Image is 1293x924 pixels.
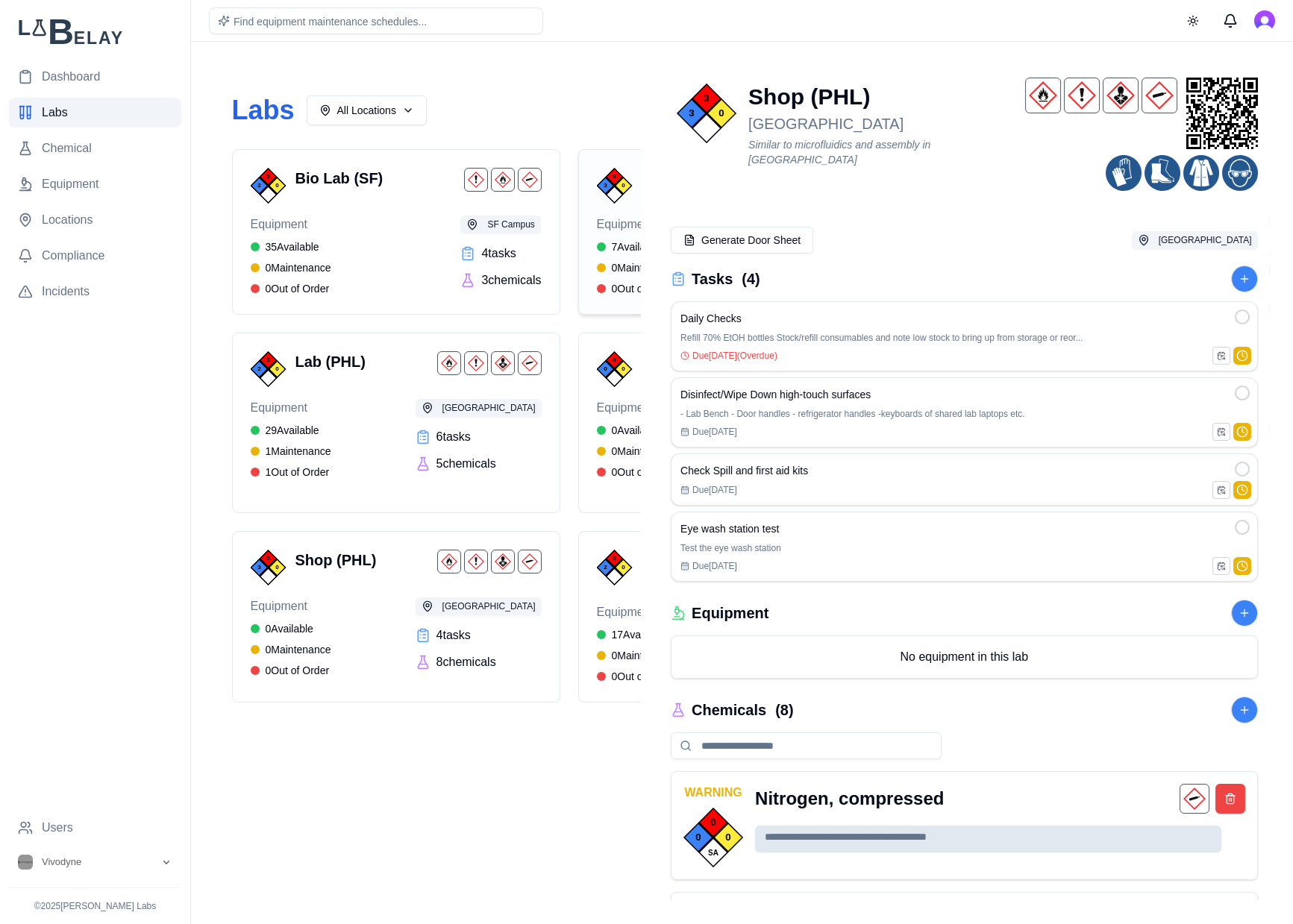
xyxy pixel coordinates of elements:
img: Harmful [464,550,488,573]
span: 0 [622,563,624,572]
span: 0 [695,830,701,845]
img: Health Hazard [491,351,515,375]
h1: Labs [232,95,295,125]
div: No equipment in this lab [888,636,1040,678]
div: Shop (PHL) [748,84,1007,110]
span: 0 [622,365,624,374]
img: Flammable [437,351,461,375]
span: 1 Maintenance [266,444,331,459]
span: 29 Available [266,423,319,438]
button: Messages [1215,6,1245,36]
span: Equipment [251,597,331,615]
span: 3 chemical s [481,271,541,289]
span: 0 [613,172,616,181]
span: 3 [266,356,269,365]
span: SA [708,847,718,858]
span: 2 [257,181,260,190]
span: Equipment [42,175,99,193]
img: Harmful [1063,78,1099,113]
button: All Locations [307,95,427,125]
button: Add New Task to this Lab [1230,265,1257,292]
span: 6 task s [436,428,471,446]
div: [GEOGRAPHIC_DATA] [748,113,1007,134]
span: 0 Out of Order [266,281,330,296]
span: 7 Available [612,239,660,254]
span: Equipment [251,399,331,417]
p: © 2025 [PERSON_NAME] Labs [9,900,181,912]
img: Compressed Gas [518,550,542,573]
span: 17 Available [612,627,666,642]
span: Due [DATE] [692,484,737,496]
h3: Shop (PHL) [295,550,431,571]
span: 35 Available [266,239,319,254]
button: [GEOGRAPHIC_DATA] [416,597,542,615]
div: Similar to microfluidics and assembly in [GEOGRAPHIC_DATA] [748,137,1007,167]
span: 0 [604,365,607,374]
span: 0 [275,181,278,190]
span: 2 [257,365,260,374]
img: Health Hazard [491,550,515,573]
h3: Chemicals [692,700,766,720]
span: 0 Maintenance [266,260,331,275]
span: Dashboard [42,68,100,86]
span: 0 Out of Order [612,281,676,296]
img: Harmful [464,351,488,375]
span: Locations [42,211,93,229]
span: 0 Available [612,423,660,438]
span: 4 task s [481,245,516,263]
span: Equipment [597,603,677,621]
div: Edit Lab Details [671,78,1013,173]
span: 0 Maintenance [612,444,677,459]
span: 1 Out of Order [266,465,330,480]
span: 3 [266,172,269,181]
div: Warning [683,784,743,802]
h4: Eye wash station test [680,521,779,536]
span: 0 Maintenance [612,648,677,663]
span: ( 8 ) [775,700,793,720]
button: Add New Chemical to this Lab [1230,697,1257,723]
button: Open organization switcher [9,849,181,876]
span: 0 Out of Order [612,465,676,480]
span: 3 [257,563,260,572]
span: 0 [718,106,724,121]
span: Users [42,819,73,837]
button: Add New Equipment to this Lab [1230,600,1257,626]
img: Safety Footwear [1144,155,1180,191]
span: Compliance [42,247,104,265]
img: Flammable [491,168,515,192]
span: Chemical [42,139,92,157]
span: 3 [704,91,709,106]
span: Find equipment maintenance schedules... [234,16,427,28]
img: Lab Belay Logo [9,18,181,44]
span: Due [DATE] [692,560,737,572]
img: Lois Tolvinski [1254,10,1275,31]
img: Vivodyne [18,855,33,870]
button: [GEOGRAPHIC_DATA] [416,399,542,417]
button: Open user button [1254,10,1275,31]
span: 0 [710,815,716,830]
img: Flammable [437,550,461,573]
h4: Check Spill and first aid kits [680,463,808,478]
span: 4 task s [436,626,471,644]
span: 0 Maintenance [612,260,677,275]
span: Due [DATE] (Overdue) [692,350,777,362]
span: ( 4 ) [742,268,760,289]
span: Equipment [597,399,677,417]
button: Generate Door Sheet [671,227,813,254]
p: Test the eye wash station [680,542,1248,554]
span: Incidents [42,283,90,301]
span: 3 [604,181,607,190]
span: Labs [42,104,68,122]
span: 3 [613,554,616,563]
span: 0 Available [266,621,313,636]
span: 0 Maintenance [266,642,331,657]
h3: Tasks [692,268,733,289]
span: 0 [613,356,616,365]
span: 5 chemical s [436,455,496,473]
img: Flammable [1024,78,1060,113]
span: Due [DATE] [692,426,737,438]
button: [GEOGRAPHIC_DATA] [1131,231,1257,249]
p: - Lab Bench - Door handles - refrigerator handles -keyboards of shared lab laptops etc. [680,408,1248,420]
h3: Equipment [692,603,768,623]
img: Health Hazard [1102,78,1138,113]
